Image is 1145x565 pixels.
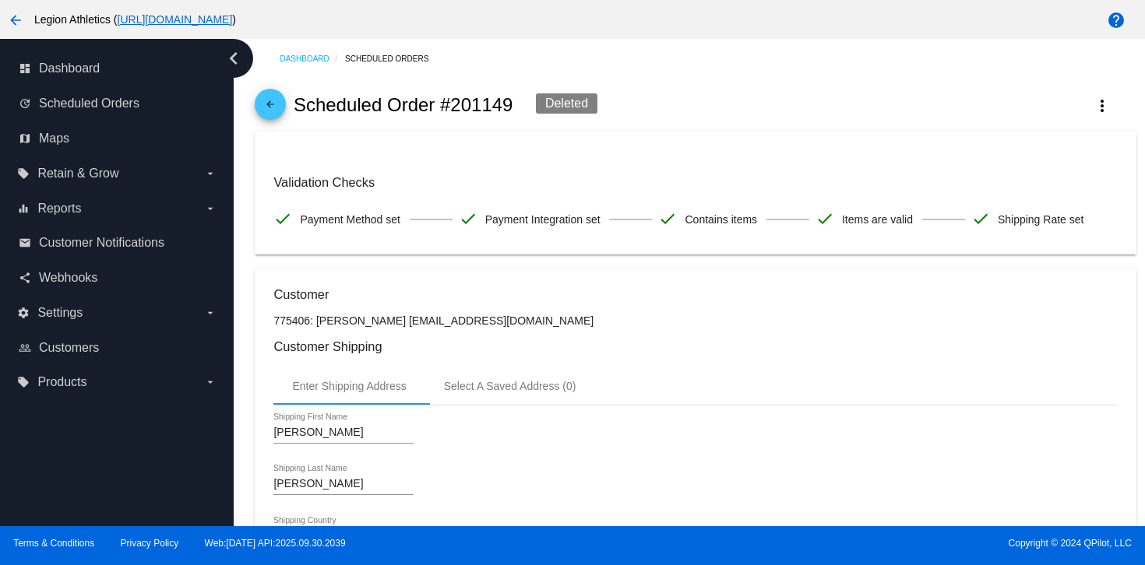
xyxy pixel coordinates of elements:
i: chevron_left [221,46,246,71]
a: update Scheduled Orders [19,91,217,116]
mat-icon: more_vert [1093,97,1112,115]
span: Scheduled Orders [39,97,139,111]
i: map [19,132,31,145]
a: Dashboard [280,47,345,71]
a: people_outline Customers [19,335,217,360]
span: Contains items [685,203,757,236]
span: Copyright © 2024 QPilot, LLC [586,538,1132,549]
mat-icon: arrow_back [261,99,280,118]
i: dashboard [19,62,31,75]
span: Payment Method set [300,203,400,236]
mat-icon: check [459,209,477,228]
a: dashboard Dashboard [19,56,217,81]
span: Payment Integration set [485,203,601,236]
h2: Scheduled Order #201149 [294,94,513,116]
i: settings [17,307,30,319]
i: local_offer [17,167,30,180]
span: Customers [39,341,99,355]
span: Webhooks [39,271,97,285]
span: Shipping Rate set [998,203,1084,236]
a: Terms & Conditions [13,538,94,549]
i: arrow_drop_down [204,307,217,319]
a: Web:[DATE] API:2025.09.30.2039 [205,538,346,549]
mat-icon: help [1107,11,1126,30]
i: update [19,97,31,110]
mat-icon: check [658,209,677,228]
span: Retain & Grow [37,167,118,181]
i: local_offer [17,376,30,388]
div: Deleted [536,93,597,114]
h3: Customer Shipping [273,339,1117,354]
a: email Customer Notifications [19,230,217,255]
i: people_outline [19,342,31,354]
input: Shipping First Name [273,426,414,439]
mat-icon: arrow_back [6,11,25,30]
i: email [19,237,31,249]
i: arrow_drop_down [204,167,217,180]
h3: Validation Checks [273,175,1117,190]
div: Enter Shipping Address [292,380,406,392]
i: arrow_drop_down [204,202,217,215]
input: Shipping Last Name [273,478,414,490]
span: Items are valid [842,203,913,236]
mat-icon: check [816,209,834,228]
span: Products [37,375,86,389]
span: Customer Notifications [39,236,164,250]
mat-icon: check [971,209,990,228]
a: share Webhooks [19,265,217,290]
span: Legion Athletics ( ) [34,13,236,26]
h3: Customer [273,287,1117,302]
span: Reports [37,202,81,216]
span: Settings [37,306,83,320]
i: share [19,272,31,284]
i: arrow_drop_down [204,376,217,388]
p: 775406: [PERSON_NAME] [EMAIL_ADDRESS][DOMAIN_NAME] [273,314,1117,327]
a: map Maps [19,126,217,151]
span: Dashboard [39,61,100,75]
a: Scheduled Orders [345,47,442,71]
span: Maps [39,132,69,146]
a: Privacy Policy [121,538,179,549]
mat-icon: check [273,209,292,228]
i: equalizer [17,202,30,215]
div: Select A Saved Address (0) [444,380,576,392]
a: [URL][DOMAIN_NAME] [118,13,233,26]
